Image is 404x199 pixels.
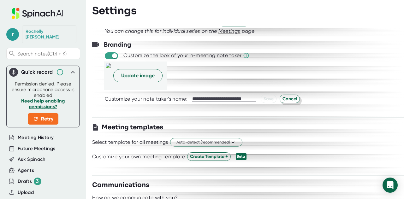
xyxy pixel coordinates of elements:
img: b13e6268-5808-4789-bcc4-97e508ed5f25 [106,63,111,88]
div: Quick record [9,66,77,79]
button: Drafts 3 [18,178,41,185]
div: Customize the look of your in-meeting note taker [123,52,241,59]
button: Ask Spinach [18,156,46,163]
div: Customize your own meeting template [92,154,185,160]
a: Need help enabling permissions? [21,98,65,109]
span: Retry [33,115,53,123]
div: Rochelly Serrano [26,29,73,40]
span: Auto-detect (recommended) [176,139,236,145]
span: Search notes (Ctrl + K) [17,51,67,57]
button: Upload [18,189,34,196]
h3: Meeting templates [102,123,163,132]
button: Future Meetings [18,145,55,152]
div: Drafts [18,178,41,185]
button: Auto-detect (recommended) [170,138,242,147]
i: You can change this for individual series on the page [105,28,254,34]
button: Meeting History [18,134,54,141]
div: 3 [34,178,41,185]
button: Retry [28,113,58,125]
button: Meetings [218,27,241,35]
div: Beta [236,153,247,160]
div: Select template for all meetings [92,139,168,145]
button: Create Template + [187,152,231,161]
h3: Branding [104,40,131,49]
div: Open Intercom Messenger [383,178,398,193]
h3: Communications [92,180,149,190]
span: Create Template + [190,153,228,160]
span: Save [264,96,274,102]
button: Update image [113,69,163,82]
div: Quick record [21,69,53,75]
span: r [6,28,19,41]
div: Permission denied. Please ensure microphone access is enabled [10,81,75,125]
h3: Settings [92,5,137,17]
span: Update image [121,72,155,79]
span: Cancel [282,96,297,102]
div: Customize your note taker's name: [105,96,187,102]
button: Cancel [280,95,300,103]
button: Agents [18,167,34,174]
button: Save [261,95,276,103]
span: Meetings [218,28,241,34]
